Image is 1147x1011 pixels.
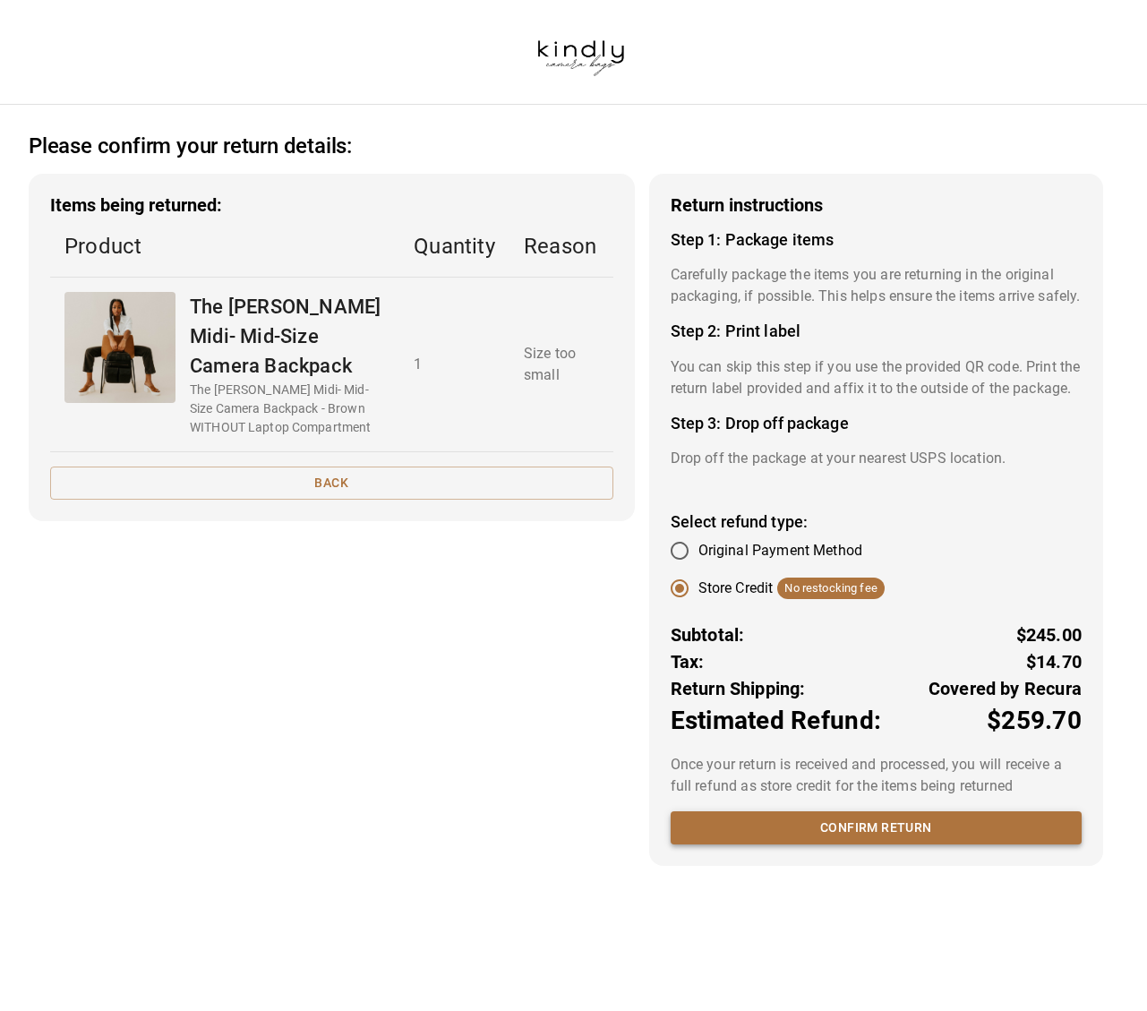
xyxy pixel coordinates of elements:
p: $245.00 [1016,621,1082,648]
p: Estimated Refund: [671,702,881,740]
span: No restocking fee [777,579,885,597]
p: Carefully package the items you are returning in the original packaging, if possible. This helps ... [671,264,1082,307]
h3: Items being returned: [50,195,613,216]
h3: Return instructions [671,195,1082,216]
button: Back [50,467,613,500]
p: Subtotal: [671,621,745,648]
p: Reason [524,230,599,262]
p: $14.70 [1026,648,1082,675]
p: 1 [414,354,495,375]
h4: Step 2: Print label [671,321,1082,341]
h2: Please confirm your return details: [29,133,352,159]
p: The [PERSON_NAME] Midi- Mid-Size Camera Backpack [190,292,385,381]
p: Quantity [414,230,495,262]
h4: Step 1: Package items [671,230,1082,250]
button: Confirm return [671,811,1082,844]
p: Product [64,230,385,262]
p: You can skip this step if you use the provided QR code. Print the return label provided and affix... [671,356,1082,399]
p: Covered by Recura [929,675,1082,702]
span: Original Payment Method [698,540,862,561]
p: $259.70 [987,702,1082,740]
p: The [PERSON_NAME] Midi- Mid-Size Camera Backpack - Brown WITHOUT Laptop Compartment [190,381,385,437]
p: Tax: [671,648,705,675]
h4: Select refund type: [671,512,1082,532]
p: Size too small [524,343,599,386]
div: Store Credit [698,578,885,599]
p: Return Shipping: [671,675,806,702]
img: kindlycamerabags.myshopify.com-b37650f6-6cf4-42a0-a808-989f93ebecdf [512,13,649,90]
p: Once your return is received and processed, you will receive a full refund as store credit for th... [671,754,1082,797]
h4: Step 3: Drop off package [671,414,1082,433]
p: Drop off the package at your nearest USPS location. [671,448,1082,469]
